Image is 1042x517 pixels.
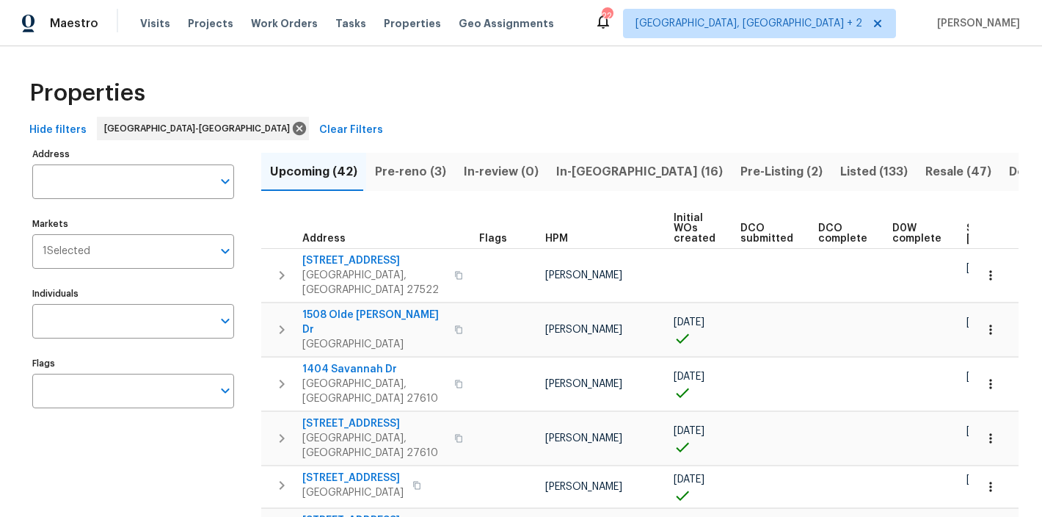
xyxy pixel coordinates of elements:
span: [PERSON_NAME] [545,270,622,281]
span: [DATE] [966,372,997,382]
span: [DATE] [674,426,704,436]
span: [GEOGRAPHIC_DATA] [302,337,445,352]
button: Open [215,311,236,331]
span: Maestro [50,16,98,31]
button: Open [215,380,236,401]
span: Geo Assignments [459,16,554,31]
span: [DATE] [674,474,704,485]
span: [DATE] [966,317,997,328]
span: [PERSON_NAME] [545,379,622,389]
span: [GEOGRAPHIC_DATA], [GEOGRAPHIC_DATA] 27522 [302,268,445,297]
span: Pre-Listing (2) [740,162,823,182]
span: D0W complete [892,223,941,244]
span: [PERSON_NAME] [545,482,622,492]
span: [GEOGRAPHIC_DATA], [GEOGRAPHIC_DATA] 27610 [302,431,445,460]
button: Hide filters [23,117,92,144]
span: Tasks [335,18,366,29]
span: [DATE] [966,263,997,273]
span: DCO submitted [740,223,793,244]
span: Properties [384,16,441,31]
span: HPM [545,234,568,244]
span: [GEOGRAPHIC_DATA]-[GEOGRAPHIC_DATA] [104,121,296,136]
div: [GEOGRAPHIC_DATA]-[GEOGRAPHIC_DATA] [97,117,309,140]
button: Open [215,241,236,261]
span: Properties [29,86,145,101]
span: 1 Selected [43,245,90,258]
span: Projects [188,16,233,31]
label: Flags [32,359,234,368]
span: Address [302,234,346,244]
span: Initial WOs created [674,213,715,244]
span: In-[GEOGRAPHIC_DATA] (16) [556,162,723,182]
span: Hide filters [29,121,87,140]
span: [DATE] [966,474,997,485]
span: [PERSON_NAME] [545,433,622,444]
span: In-review (0) [464,162,539,182]
span: [GEOGRAPHIC_DATA], [GEOGRAPHIC_DATA] 27610 [302,377,445,406]
span: Visits [140,16,170,31]
button: Open [215,171,236,192]
span: [PERSON_NAME] [545,325,622,335]
label: Individuals [32,289,234,298]
span: 1508 Olde [PERSON_NAME] Dr [302,308,445,337]
span: Pre-reno (3) [375,162,446,182]
span: [DATE] [674,317,704,328]
span: [STREET_ADDRESS] [302,471,404,485]
span: DCO complete [818,223,867,244]
span: [GEOGRAPHIC_DATA], [GEOGRAPHIC_DATA] + 2 [635,16,862,31]
span: [STREET_ADDRESS] [302,253,445,268]
label: Markets [32,220,234,228]
span: [DATE] [966,426,997,436]
button: Clear Filters [313,117,389,144]
span: [PERSON_NAME] [931,16,1020,31]
span: Listed (133) [840,162,908,182]
span: Flags [479,234,507,244]
span: Upcoming (42) [270,162,357,182]
span: [GEOGRAPHIC_DATA] [302,485,404,500]
span: [DATE] [674,372,704,382]
span: [STREET_ADDRESS] [302,416,445,431]
label: Address [32,150,234,159]
span: Work Orders [251,16,318,31]
div: 22 [602,9,612,23]
span: Clear Filters [319,121,383,140]
span: Resale (47) [925,162,991,182]
span: 1404 Savannah Dr [302,362,445,377]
